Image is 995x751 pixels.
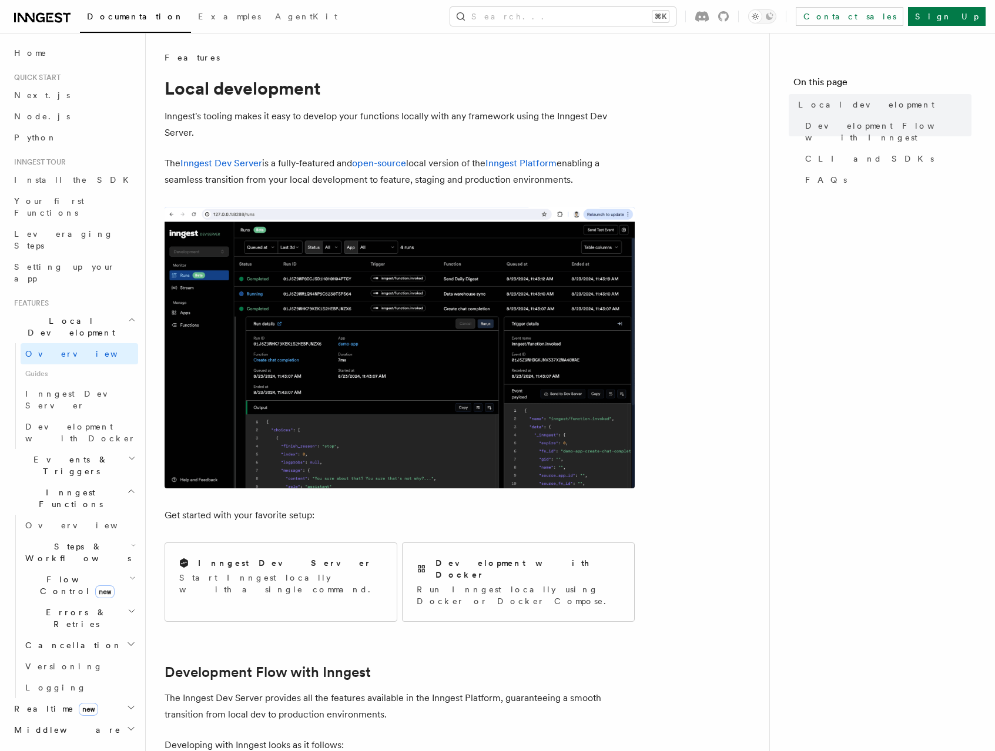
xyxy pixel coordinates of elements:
[9,454,128,477] span: Events & Triggers
[9,190,138,223] a: Your first Functions
[21,569,138,602] button: Flow Controlnew
[9,127,138,148] a: Python
[485,157,557,169] a: Inngest Platform
[9,449,138,482] button: Events & Triggers
[9,703,98,715] span: Realtime
[14,47,47,59] span: Home
[21,383,138,416] a: Inngest Dev Server
[800,169,971,190] a: FAQs
[9,343,138,449] div: Local Development
[95,585,115,598] span: new
[25,349,146,358] span: Overview
[9,515,138,698] div: Inngest Functions
[798,99,934,110] span: Local development
[9,169,138,190] a: Install the SDK
[9,256,138,289] a: Setting up your app
[198,12,261,21] span: Examples
[908,7,986,26] a: Sign Up
[80,4,191,33] a: Documentation
[25,389,126,410] span: Inngest Dev Server
[25,521,146,530] span: Overview
[14,262,115,283] span: Setting up your app
[21,639,122,651] span: Cancellation
[800,115,971,148] a: Development Flow with Inngest
[198,557,371,569] h2: Inngest Dev Server
[21,343,138,364] a: Overview
[14,133,57,142] span: Python
[191,4,268,32] a: Examples
[435,557,620,581] h2: Development with Docker
[21,364,138,383] span: Guides
[402,542,635,622] a: Development with DockerRun Inngest locally using Docker or Docker Compose.
[9,157,66,167] span: Inngest tour
[87,12,184,21] span: Documentation
[352,157,406,169] a: open-source
[450,7,676,26] button: Search...⌘K
[21,416,138,449] a: Development with Docker
[21,606,128,630] span: Errors & Retries
[25,683,86,692] span: Logging
[14,196,84,217] span: Your first Functions
[14,112,70,121] span: Node.js
[9,724,121,736] span: Middleware
[9,719,138,740] button: Middleware
[9,487,127,510] span: Inngest Functions
[165,664,371,680] a: Development Flow with Inngest
[14,175,136,185] span: Install the SDK
[793,75,971,94] h4: On this page
[9,698,138,719] button: Realtimenew
[179,572,383,595] p: Start Inngest locally with a single command.
[14,90,70,100] span: Next.js
[25,662,103,671] span: Versioning
[25,422,136,443] span: Development with Docker
[9,73,61,82] span: Quick start
[652,11,669,22] kbd: ⌘K
[79,703,98,716] span: new
[268,4,344,32] a: AgentKit
[165,542,397,622] a: Inngest Dev ServerStart Inngest locally with a single command.
[9,310,138,343] button: Local Development
[9,106,138,127] a: Node.js
[748,9,776,24] button: Toggle dark mode
[21,515,138,536] a: Overview
[800,148,971,169] a: CLI and SDKs
[180,157,262,169] a: Inngest Dev Server
[21,602,138,635] button: Errors & Retries
[21,536,138,569] button: Steps & Workflows
[21,541,131,564] span: Steps & Workflows
[21,656,138,677] a: Versioning
[805,120,971,143] span: Development Flow with Inngest
[21,574,129,597] span: Flow Control
[417,584,620,607] p: Run Inngest locally using Docker or Docker Compose.
[21,635,138,656] button: Cancellation
[9,42,138,63] a: Home
[805,174,847,186] span: FAQs
[793,94,971,115] a: Local development
[165,78,635,99] h1: Local development
[165,507,635,524] p: Get started with your favorite setup:
[165,207,635,488] img: The Inngest Dev Server on the Functions page
[165,155,635,188] p: The is a fully-featured and local version of the enabling a seamless transition from your local d...
[9,299,49,308] span: Features
[805,153,934,165] span: CLI and SDKs
[275,12,337,21] span: AgentKit
[9,85,138,106] a: Next.js
[165,690,635,723] p: The Inngest Dev Server provides all the features available in the Inngest Platform, guaranteeing ...
[165,52,220,63] span: Features
[14,229,113,250] span: Leveraging Steps
[9,315,128,338] span: Local Development
[165,108,635,141] p: Inngest's tooling makes it easy to develop your functions locally with any framework using the In...
[796,7,903,26] a: Contact sales
[21,677,138,698] a: Logging
[9,482,138,515] button: Inngest Functions
[9,223,138,256] a: Leveraging Steps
